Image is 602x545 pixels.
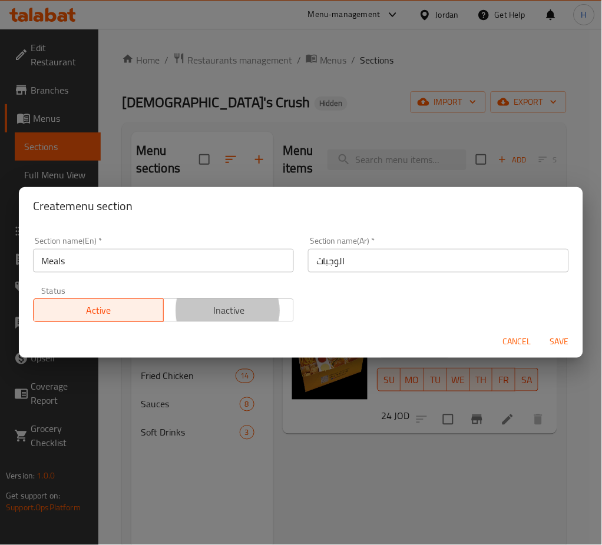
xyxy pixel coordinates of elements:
input: Please enter section name(ar) [308,249,569,272]
button: Save [541,331,578,353]
span: Inactive [168,302,289,319]
span: Cancel [503,335,531,350]
button: Active [33,298,164,322]
button: Cancel [498,331,536,353]
span: Active [38,302,159,319]
input: Please enter section name(en) [33,249,294,272]
h2: Create menu section [33,197,569,215]
span: Save [545,335,574,350]
button: Inactive [163,298,294,322]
